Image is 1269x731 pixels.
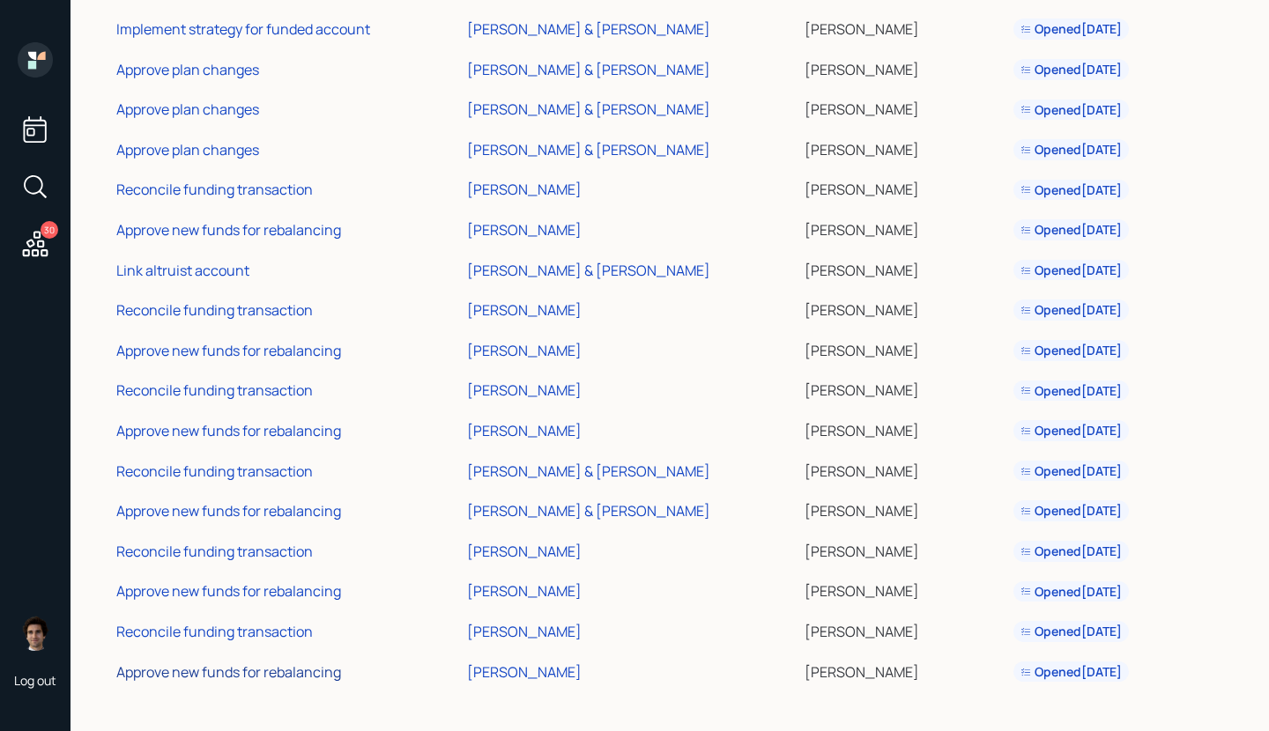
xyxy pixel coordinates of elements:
[467,501,710,521] div: [PERSON_NAME] & [PERSON_NAME]
[116,461,313,481] div: Reconcile funding transaction
[14,672,56,689] div: Log out
[801,47,1010,87] td: [PERSON_NAME]
[801,167,1010,208] td: [PERSON_NAME]
[1020,583,1122,601] div: Opened [DATE]
[116,501,341,521] div: Approve new funds for rebalancing
[116,421,341,440] div: Approve new funds for rebalancing
[116,60,259,79] div: Approve plan changes
[116,100,259,119] div: Approve plan changes
[116,380,313,400] div: Reconcile funding transaction
[116,261,249,280] div: Link altruist account
[467,341,582,360] div: [PERSON_NAME]
[18,616,53,651] img: harrison-schaefer-headshot-2.png
[801,609,1010,649] td: [PERSON_NAME]
[467,261,710,280] div: [PERSON_NAME] & [PERSON_NAME]
[467,542,582,561] div: [PERSON_NAME]
[116,19,370,39] div: Implement strategy for funded account
[467,100,710,119] div: [PERSON_NAME] & [PERSON_NAME]
[1020,141,1122,159] div: Opened [DATE]
[467,421,582,440] div: [PERSON_NAME]
[801,287,1010,328] td: [PERSON_NAME]
[801,6,1010,47] td: [PERSON_NAME]
[1020,181,1122,199] div: Opened [DATE]
[116,180,313,199] div: Reconcile funding transaction
[116,622,313,641] div: Reconcile funding transaction
[1020,342,1122,359] div: Opened [DATE]
[801,569,1010,609] td: [PERSON_NAME]
[41,221,58,239] div: 30
[467,461,710,481] div: [PERSON_NAME] & [PERSON_NAME]
[1020,623,1122,640] div: Opened [DATE]
[1020,101,1122,119] div: Opened [DATE]
[467,180,582,199] div: [PERSON_NAME]
[801,87,1010,128] td: [PERSON_NAME]
[116,341,341,360] div: Approve new funds for rebalancing
[1020,543,1122,560] div: Opened [DATE]
[1020,502,1122,520] div: Opened [DATE]
[116,581,341,601] div: Approve new funds for rebalancing
[801,448,1010,489] td: [PERSON_NAME]
[1020,61,1122,78] div: Opened [DATE]
[1020,663,1122,681] div: Opened [DATE]
[467,300,582,320] div: [PERSON_NAME]
[801,368,1010,409] td: [PERSON_NAME]
[467,622,582,641] div: [PERSON_NAME]
[116,542,313,561] div: Reconcile funding transaction
[467,581,582,601] div: [PERSON_NAME]
[801,528,1010,569] td: [PERSON_NAME]
[1020,262,1122,279] div: Opened [DATE]
[467,60,710,79] div: [PERSON_NAME] & [PERSON_NAME]
[467,140,710,159] div: [PERSON_NAME] & [PERSON_NAME]
[801,247,1010,288] td: [PERSON_NAME]
[116,300,313,320] div: Reconcile funding transaction
[801,408,1010,448] td: [PERSON_NAME]
[467,380,582,400] div: [PERSON_NAME]
[116,220,341,240] div: Approve new funds for rebalancing
[801,207,1010,247] td: [PERSON_NAME]
[1020,462,1122,480] div: Opened [DATE]
[801,488,1010,528] td: [PERSON_NAME]
[1020,20,1122,38] div: Opened [DATE]
[116,140,259,159] div: Approve plan changes
[1020,382,1122,400] div: Opened [DATE]
[1020,221,1122,239] div: Opened [DATE]
[801,649,1010,690] td: [PERSON_NAME]
[467,19,710,39] div: [PERSON_NAME] & [PERSON_NAME]
[1020,422,1122,439] div: Opened [DATE]
[467,662,582,682] div: [PERSON_NAME]
[467,220,582,240] div: [PERSON_NAME]
[801,127,1010,167] td: [PERSON_NAME]
[1020,301,1122,319] div: Opened [DATE]
[801,328,1010,368] td: [PERSON_NAME]
[116,662,341,682] div: Approve new funds for rebalancing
